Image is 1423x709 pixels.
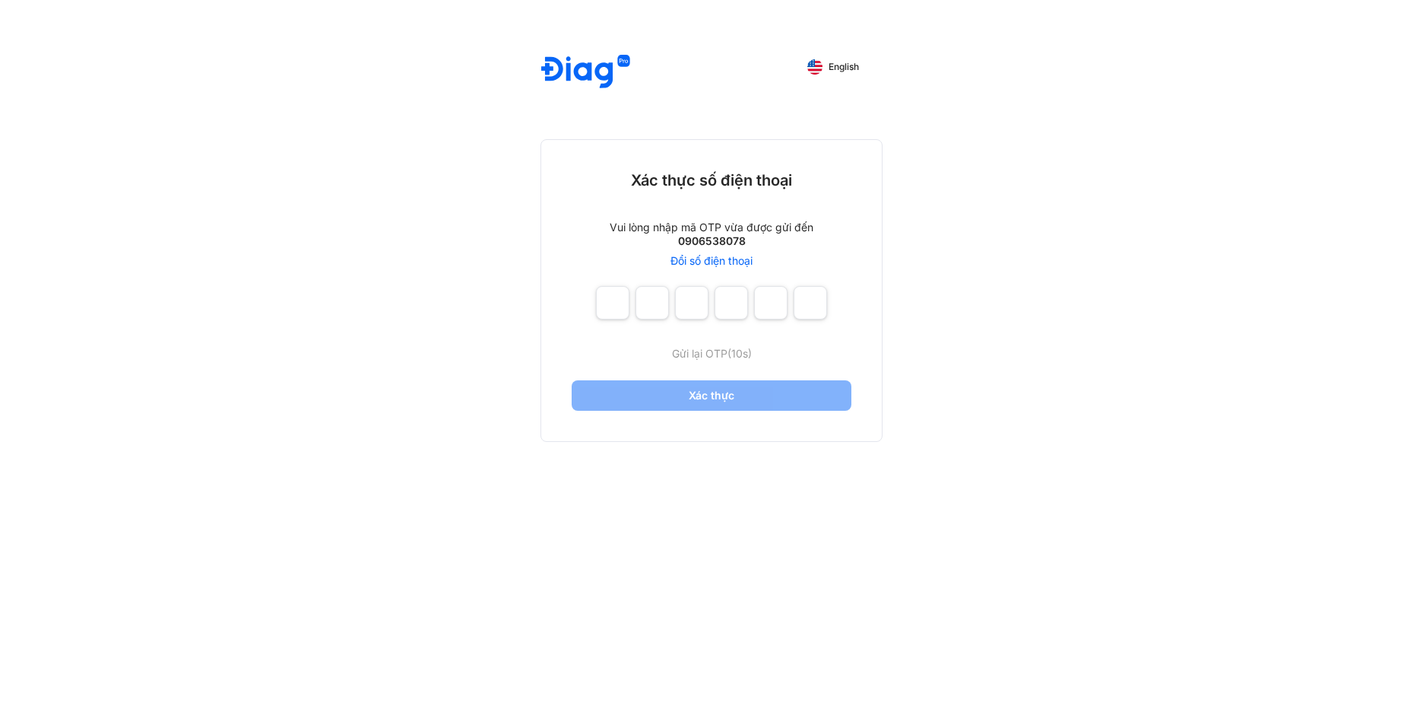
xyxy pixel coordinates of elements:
[797,55,870,79] button: English
[572,380,851,411] button: Xác thực
[670,254,753,268] a: Đổi số điện thoại
[541,55,630,91] img: logo
[829,62,859,72] span: English
[631,170,792,190] div: Xác thực số điện thoại
[678,234,746,248] div: 0906538078
[610,221,813,234] div: Vui lòng nhập mã OTP vừa được gửi đến
[807,59,822,75] img: English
